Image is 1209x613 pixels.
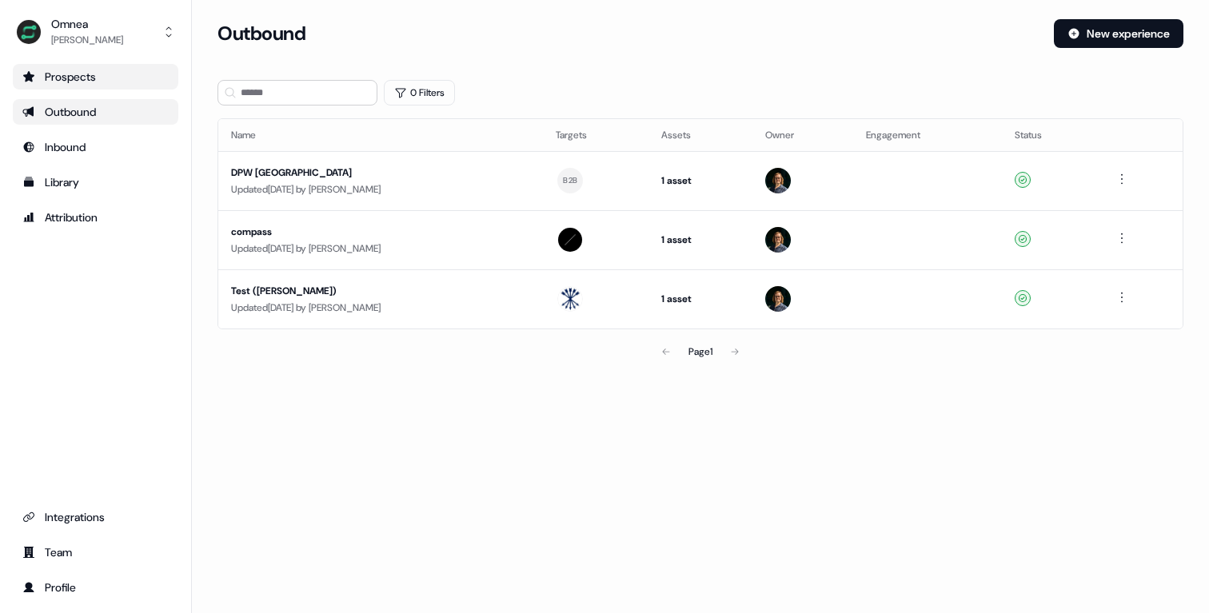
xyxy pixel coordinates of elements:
[22,174,169,190] div: Library
[1002,119,1099,151] th: Status
[22,139,169,155] div: Inbound
[231,241,530,257] div: Updated [DATE] by [PERSON_NAME]
[13,205,178,230] a: Go to attribution
[543,119,648,151] th: Targets
[1054,19,1183,48] button: New experience
[231,181,530,197] div: Updated [DATE] by [PERSON_NAME]
[661,291,740,307] div: 1 asset
[22,69,169,85] div: Prospects
[51,32,123,48] div: [PERSON_NAME]
[661,173,740,189] div: 1 asset
[563,173,577,188] div: B2B
[218,119,543,151] th: Name
[13,575,178,600] a: Go to profile
[231,283,530,299] div: Test ([PERSON_NAME])
[752,119,853,151] th: Owner
[661,232,740,248] div: 1 asset
[13,13,178,51] button: Omnea[PERSON_NAME]
[217,22,305,46] h3: Outbound
[13,169,178,195] a: Go to templates
[231,300,530,316] div: Updated [DATE] by [PERSON_NAME]
[853,119,1002,151] th: Engagement
[51,16,123,32] div: Omnea
[765,227,791,253] img: Nick
[231,224,530,240] div: compass
[22,104,169,120] div: Outbound
[13,64,178,90] a: Go to prospects
[765,286,791,312] img: Nick
[22,544,169,560] div: Team
[22,579,169,595] div: Profile
[13,504,178,530] a: Go to integrations
[231,165,530,181] div: DPW [GEOGRAPHIC_DATA]
[765,168,791,193] img: Nick
[648,119,752,151] th: Assets
[13,99,178,125] a: Go to outbound experience
[22,509,169,525] div: Integrations
[688,344,712,360] div: Page 1
[384,80,455,105] button: 0 Filters
[22,209,169,225] div: Attribution
[13,539,178,565] a: Go to team
[13,134,178,160] a: Go to Inbound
